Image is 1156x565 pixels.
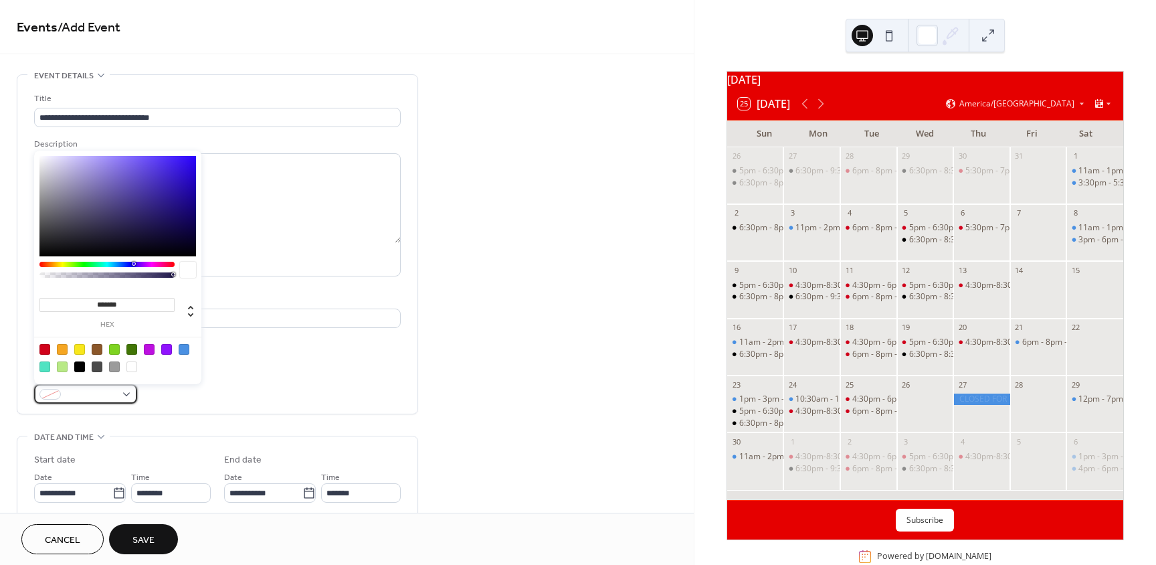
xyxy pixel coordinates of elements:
div: #7ED321 [109,344,120,355]
div: 5:30pm - 7pm - LIGHT DINKERS PICKLEBALL [965,222,1127,234]
div: #8B572A [92,344,102,355]
div: 19 [901,323,911,333]
div: 5:30pm - 7pm - LIGHT DINKERS PICKLEBALL [953,222,1010,234]
button: Subscribe [896,509,954,532]
span: Time [321,471,340,485]
div: #B8E986 [57,361,68,372]
div: #417505 [126,344,137,355]
div: 6pm - 8pm - [PERSON_NAME] [852,406,962,417]
button: 25[DATE] [733,94,795,113]
div: #F5A623 [57,344,68,355]
div: 6:30pm - 9:30pm - YOUNG LIFE [795,463,910,475]
div: 5pm - 6:30pm - ADULT PICKLEBALL [739,406,870,417]
div: 6pm - 8pm - [PERSON_NAME] [852,222,962,234]
div: Fri [1005,120,1059,147]
div: 5pm - 6:30pm - ADULT PICKLEBALL [727,280,784,291]
div: #D0021B [39,344,50,355]
div: 1pm - 3pm - BOETTCHER BIRTHDAY PARTY [1066,451,1123,463]
div: Thu [952,120,1005,147]
div: 15 [1070,265,1080,275]
div: 16 [731,323,741,333]
div: 1 [787,436,797,447]
div: 31 [1014,151,1024,161]
div: 6:30pm - 8:30pm - LC BIBLE STUDY [897,291,954,303]
span: Event details [34,69,94,83]
a: [DOMAIN_NAME] [926,551,991,562]
div: 10:30am - 1:30pm - [PERSON_NAME] BIRTHDAY PARTY [795,394,999,405]
div: 29 [901,151,911,161]
div: 4:30pm - 6pm - LIGHT DINKERS PICKLEBALL [840,337,897,348]
div: 4:30pm-8:30pm SCWAVE [953,451,1010,463]
div: 5 [1014,436,1024,447]
div: Description [34,137,398,151]
div: 6:30pm - 8pm - AVERAGE JOES GAME NIGHT [727,222,784,234]
div: Powered by [877,551,991,562]
div: 5pm - 6:30pm - ADULT PICKLEBALL [739,165,870,177]
div: 28 [1014,380,1024,390]
div: 4:30pm-8:30pm SCWAVE [783,280,840,291]
div: 6pm - 8pm - WENDY PICKLEBALL [840,291,897,303]
button: Save [109,524,178,554]
button: Cancel [21,524,104,554]
div: 13 [957,265,967,275]
div: 11pm - 2pm - ADAMS BIRTHDAY PARTY [783,222,840,234]
div: #000000 [74,361,85,372]
div: 30 [957,151,967,161]
div: 23 [731,380,741,390]
div: 4:30pm - 6pm - LIGHT DINKERS PICKLEBALL [840,451,897,463]
div: 6pm - 8pm - PETERSOHN ADOPTION PARTY [1010,337,1067,348]
div: 26 [731,151,741,161]
div: 6pm - 8pm - [PERSON_NAME] [852,165,962,177]
div: 4:30pm-8:30pm SCWAVE [795,406,888,417]
div: 11am - 1pm - MICHELLE BIRTHDAY PARTY [1066,165,1123,177]
div: 6:30pm - 9:30pm - YOUNG LIFE [783,291,840,303]
div: 1pm - 3pm - GILSINGER BIRTHDAY PARTY [727,394,784,405]
div: 11am - 2pm - FELIX BIRTHDAY PARTY [727,451,784,463]
div: 6pm - 8pm - WENDY PICKLEBALL [840,165,897,177]
div: 4:30pm - 6pm - LIGHT DINKERS PICKLEBALL [852,280,1014,291]
div: 4:30pm-8:30pm SCWAVE [795,451,888,463]
div: 6 [1070,436,1080,447]
div: 6:30pm - 8:30pm - LC BIBLE STUDY [897,234,954,246]
span: Save [132,534,155,548]
div: 11pm - 2pm - [PERSON_NAME] BIRTHDAY PARTY [795,222,977,234]
a: Events [17,15,58,41]
div: 6:30pm - 8pm - AVERAGE JOES GAME NIGHT [727,349,784,360]
div: 6pm - 8pm - WENDY PICKLEBALL [840,463,897,475]
div: 9 [731,265,741,275]
div: 27 [787,151,797,161]
div: 6:30pm - 8pm - AVERAGE JOES GAME NIGHT [739,418,904,429]
div: 30 [731,436,741,447]
div: 5pm - 6:30pm - ADULT PICKLEBALL [727,406,784,417]
div: 5:30pm - 7pm - LIGHT DINKERS PICKLEBALL [953,165,1010,177]
div: 1 [1070,151,1080,161]
div: 14 [1014,265,1024,275]
div: #F8E71C [74,344,85,355]
div: 6:30pm - 8:30pm - LC [DEMOGRAPHIC_DATA] STUDY [909,291,1106,303]
div: 6:30pm - 8:30pm - LC [DEMOGRAPHIC_DATA] STUDY [909,165,1106,177]
div: Title [34,92,398,106]
div: 6:30pm - 9:30pm - YOUNG LIFE [783,463,840,475]
div: Tue [845,120,898,147]
div: 4:30pm-8:30pm SCWAVE [965,337,1058,348]
div: 6pm - 8pm - WENDY PICKLEBALL [840,406,897,417]
div: 22 [1070,323,1080,333]
div: 3 [787,208,797,218]
div: Sun [738,120,791,147]
div: 5pm - 6:30pm RISING STARS BASKETBALL 2 [897,222,954,234]
div: 6:30pm - 8:30pm - LC [DEMOGRAPHIC_DATA] STUDY [909,349,1106,360]
span: Time [131,471,150,485]
div: 24 [787,380,797,390]
div: 3pm - 6pm - SZABLEWSKI BIRTHDAY PARTY [1066,234,1123,246]
div: 6:30pm - 9:30pm - YOUNG LIFE [795,291,910,303]
div: 4:30pm - 6pm - LIGHT DINKERS PICKLEBALL [852,451,1014,463]
div: #50E3C2 [39,361,50,372]
div: 11am - 2pm - [PERSON_NAME] BIRTHDAY PARTY [739,451,921,463]
div: 11am - 2pm - [PERSON_NAME] BIRTHDAY PARTY [739,337,921,348]
div: 4:30pm-8:30pm SCWAVE [965,451,1058,463]
div: 6:30pm - 8pm - AVERAGE JOES GAME NIGHT [739,177,904,189]
div: 6:30pm - 9:30pm - YOUNG LIFE [795,165,910,177]
div: 6pm - 8pm - WENDY PICKLEBALL [840,349,897,360]
div: 10 [787,265,797,275]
